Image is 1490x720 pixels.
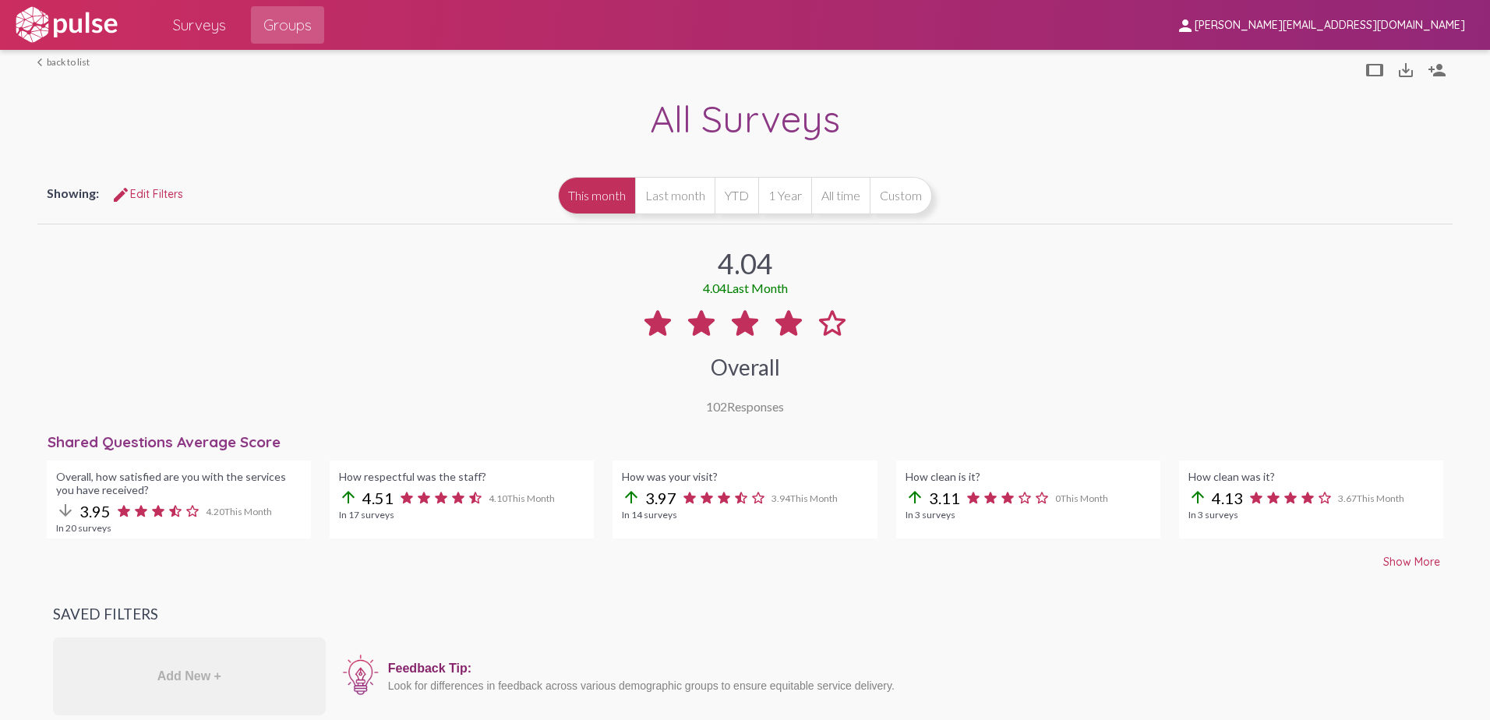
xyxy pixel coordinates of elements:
[111,185,130,204] mat-icon: Edit Filters
[206,506,272,517] span: 4.20
[341,653,380,697] img: icon12.png
[711,354,780,380] div: Overall
[906,488,924,506] mat-icon: arrow_upward
[870,177,932,214] button: Custom
[339,488,358,506] mat-icon: arrow_upward
[111,187,183,201] span: Edit Filters
[56,501,75,520] mat-icon: arrow_downward
[1188,509,1434,521] div: In 3 surveys
[48,432,1453,451] div: Shared Questions Average Score
[726,281,788,295] span: Last Month
[251,6,324,44] a: Groups
[622,470,867,483] div: How was your visit?
[906,470,1151,483] div: How clean is it?
[1383,555,1440,569] span: Show More
[771,492,838,504] span: 3.94
[1365,61,1384,79] mat-icon: tablet
[1188,488,1207,506] mat-icon: arrow_upward
[173,11,226,39] span: Surveys
[622,509,867,521] div: In 14 surveys
[1338,492,1404,504] span: 3.67
[53,637,326,715] div: Add New +
[37,95,1453,146] div: All Surveys
[339,470,584,483] div: How respectful was the staff?
[558,177,635,214] button: This month
[1428,61,1446,79] mat-icon: Person
[47,185,99,200] span: Showing:
[715,177,758,214] button: YTD
[811,177,870,214] button: All time
[906,509,1151,521] div: In 3 surveys
[758,177,811,214] button: 1 Year
[362,489,394,507] span: 4.51
[1163,10,1478,39] button: [PERSON_NAME][EMAIL_ADDRESS][DOMAIN_NAME]
[37,58,47,67] mat-icon: arrow_back_ios
[1176,16,1195,35] mat-icon: person
[1195,19,1465,33] span: [PERSON_NAME][EMAIL_ADDRESS][DOMAIN_NAME]
[56,470,302,496] div: Overall, how satisfied are you with the services you have received?
[388,679,1429,692] div: Look for differences in feedback across various demographic groups to ensure equitable service de...
[1188,470,1434,483] div: How clean was it?
[37,56,90,68] a: back to list
[622,488,641,506] mat-icon: arrow_upward
[703,281,788,295] div: 4.04
[56,522,302,534] div: In 20 surveys
[718,246,773,281] div: 4.04
[1390,54,1421,85] button: Download
[339,509,584,521] div: In 17 surveys
[224,506,272,517] span: This Month
[161,6,238,44] a: Surveys
[645,489,676,507] span: 3.97
[1421,54,1453,85] button: Person
[388,662,1429,676] div: Feedback Tip:
[1061,492,1108,504] span: This Month
[706,399,784,414] div: Responses
[1396,61,1415,79] mat-icon: Download
[489,492,555,504] span: 4.10
[1055,492,1108,504] span: 0
[1359,54,1390,85] button: tablet
[263,11,312,39] span: Groups
[99,180,196,208] button: Edit FiltersEdit Filters
[1212,489,1243,507] span: 4.13
[1371,548,1453,576] button: Show More
[79,502,111,521] span: 3.95
[635,177,715,214] button: Last month
[929,489,960,507] span: 3.11
[12,5,120,44] img: white-logo.svg
[507,492,555,504] span: This Month
[1357,492,1404,504] span: This Month
[790,492,838,504] span: This Month
[706,399,727,414] span: 102
[53,605,1437,623] h3: Saved Filters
